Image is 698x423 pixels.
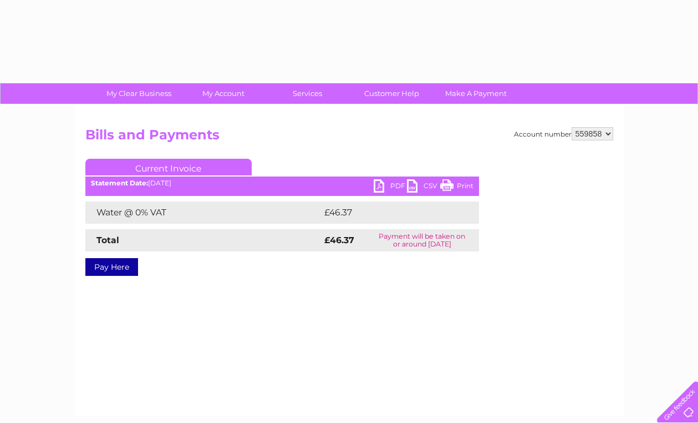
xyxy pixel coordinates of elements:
[85,159,252,175] a: Current Invoice
[346,83,437,104] a: Customer Help
[85,127,613,148] h2: Bills and Payments
[430,83,522,104] a: Make A Payment
[96,235,119,245] strong: Total
[514,127,613,140] div: Account number
[85,179,479,187] div: [DATE]
[374,179,407,195] a: PDF
[324,235,354,245] strong: £46.37
[85,258,138,276] a: Pay Here
[262,83,353,104] a: Services
[440,179,473,195] a: Print
[85,202,322,224] td: Water @ 0% VAT
[365,229,479,251] td: Payment will be taken on or around [DATE]
[322,202,456,224] td: £46.37
[93,83,185,104] a: My Clear Business
[91,179,148,187] b: Statement Date:
[177,83,269,104] a: My Account
[407,179,440,195] a: CSV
